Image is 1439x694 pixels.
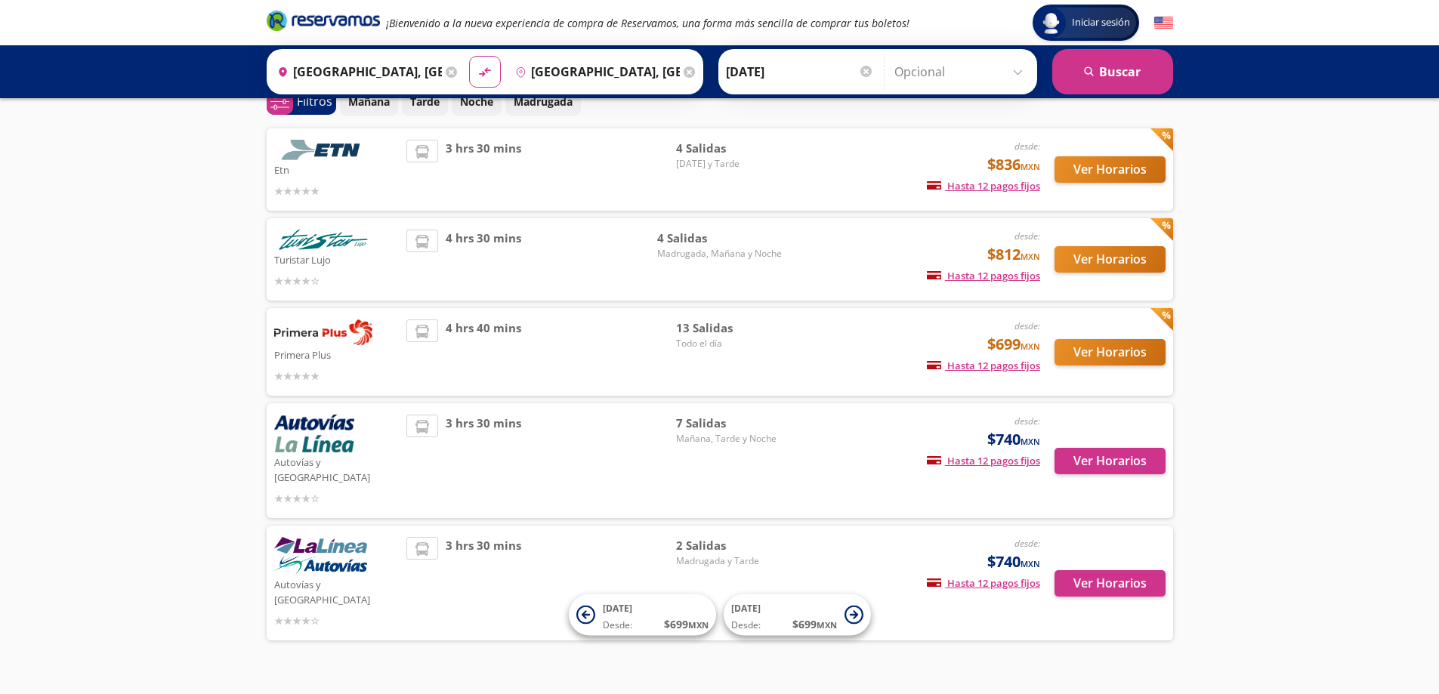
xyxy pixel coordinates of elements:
[676,415,782,432] span: 7 Salidas
[676,537,782,554] span: 2 Salidas
[676,554,782,568] span: Madrugada y Tarde
[688,619,709,631] small: MXN
[274,452,400,485] p: Autovías y [GEOGRAPHIC_DATA]
[987,333,1040,356] span: $699
[664,616,709,632] span: $ 699
[1014,537,1040,550] em: desde:
[274,345,400,363] p: Primera Plus
[676,140,782,157] span: 4 Salidas
[274,415,354,452] img: Autovías y La Línea
[514,94,573,109] p: Madrugada
[274,537,367,575] img: Autovías y La Línea
[267,9,380,32] i: Brand Logo
[1021,341,1040,352] small: MXN
[1066,15,1136,30] span: Iniciar sesión
[1055,339,1166,366] button: Ver Horarios
[603,618,632,632] span: Desde:
[676,319,782,337] span: 13 Salidas
[460,94,493,109] p: Noche
[386,16,909,30] em: ¡Bienvenido a la nueva experiencia de compra de Reservamos, una forma más sencilla de comprar tus...
[274,230,372,250] img: Turistar Lujo
[1055,448,1166,474] button: Ver Horarios
[1021,161,1040,172] small: MXN
[1014,140,1040,153] em: desde:
[274,140,372,160] img: Etn
[446,415,521,507] span: 3 hrs 30 mins
[446,140,521,199] span: 3 hrs 30 mins
[927,454,1040,467] span: Hasta 12 pagos fijos
[1154,14,1173,32] button: English
[676,157,782,171] span: [DATE] y Tarde
[1014,415,1040,427] em: desde:
[452,87,502,116] button: Noche
[446,319,521,384] span: 4 hrs 40 mins
[274,250,400,268] p: Turistar Lujo
[505,87,581,116] button: Madrugada
[927,269,1040,282] span: Hasta 12 pagos fijos
[1021,436,1040,447] small: MXN
[731,602,761,615] span: [DATE]
[1014,319,1040,332] em: desde:
[446,537,521,629] span: 3 hrs 30 mins
[726,53,874,91] input: Elegir Fecha
[1052,49,1173,94] button: Buscar
[402,87,448,116] button: Tarde
[731,618,761,632] span: Desde:
[1014,230,1040,242] em: desde:
[1055,156,1166,183] button: Ver Horarios
[657,230,782,247] span: 4 Salidas
[657,247,782,261] span: Madrugada, Mañana y Noche
[676,432,782,446] span: Mañana, Tarde y Noche
[348,94,390,109] p: Mañana
[267,88,336,115] button: 0Filtros
[446,230,521,289] span: 4 hrs 30 mins
[987,243,1040,266] span: $812
[1055,246,1166,273] button: Ver Horarios
[1055,570,1166,597] button: Ver Horarios
[603,602,632,615] span: [DATE]
[274,160,400,178] p: Etn
[987,428,1040,451] span: $740
[274,575,400,607] p: Autovías y [GEOGRAPHIC_DATA]
[724,594,871,636] button: [DATE]Desde:$699MXN
[817,619,837,631] small: MXN
[410,94,440,109] p: Tarde
[927,179,1040,193] span: Hasta 12 pagos fijos
[569,594,716,636] button: [DATE]Desde:$699MXN
[927,576,1040,590] span: Hasta 12 pagos fijos
[274,319,372,345] img: Primera Plus
[894,53,1030,91] input: Opcional
[1021,558,1040,569] small: MXN
[340,87,398,116] button: Mañana
[297,92,332,110] p: Filtros
[792,616,837,632] span: $ 699
[987,153,1040,176] span: $836
[676,337,782,350] span: Todo el día
[267,9,380,36] a: Brand Logo
[271,53,442,91] input: Buscar Origen
[987,551,1040,573] span: $740
[509,53,680,91] input: Buscar Destino
[1021,251,1040,262] small: MXN
[927,359,1040,372] span: Hasta 12 pagos fijos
